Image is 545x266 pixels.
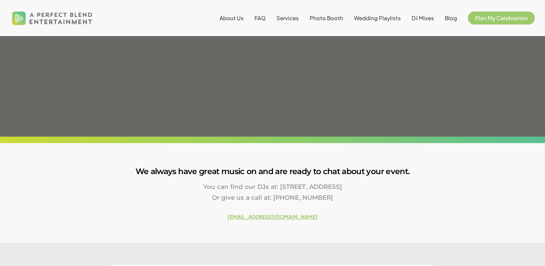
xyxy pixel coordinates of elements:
[468,15,535,21] a: Plan My Celebration
[254,15,266,21] a: FAQ
[310,14,343,21] span: Photo Booth
[220,14,244,21] span: About Us
[354,15,401,21] a: Wedding Playlists
[212,194,333,201] span: Or give us a call at: [PHONE_NUMBER]
[254,14,266,21] span: FAQ
[445,15,457,21] a: Blog
[412,14,434,21] span: DJ Mixes
[310,15,343,21] a: Photo Booth
[227,213,318,220] a: [EMAIL_ADDRESS][DOMAIN_NAME]
[203,183,342,190] span: You can find our DJs at: [STREET_ADDRESS]
[445,14,457,21] span: Blog
[475,14,528,21] span: Plan My Celebration
[10,5,94,31] img: A Perfect Blend Entertainment
[220,15,244,21] a: About Us
[276,15,299,21] a: Services
[276,14,299,21] span: Services
[354,14,401,21] span: Wedding Playlists
[412,15,434,21] a: DJ Mixes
